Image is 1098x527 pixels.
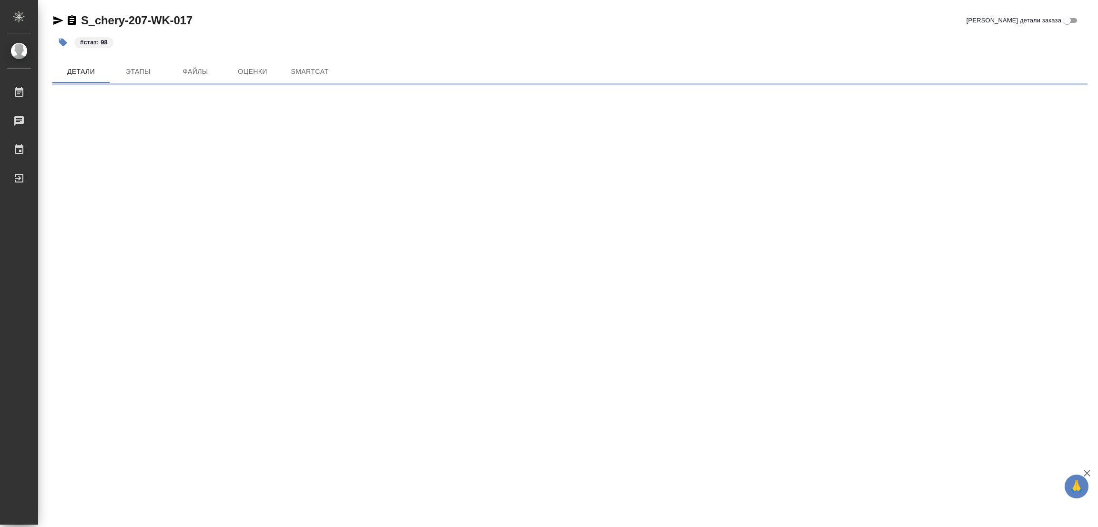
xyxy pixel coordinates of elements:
[1065,475,1088,498] button: 🙏
[66,15,78,26] button: Скопировать ссылку
[230,66,275,78] span: Оценки
[1068,476,1085,497] span: 🙏
[115,66,161,78] span: Этапы
[966,16,1061,25] span: [PERSON_NAME] детали заказа
[80,38,108,47] p: #стат: 98
[58,66,104,78] span: Детали
[81,14,193,27] a: S_chery-207-WK-017
[173,66,218,78] span: Файлы
[52,32,73,53] button: Добавить тэг
[73,38,114,46] span: стат: 98
[287,66,333,78] span: SmartCat
[52,15,64,26] button: Скопировать ссылку для ЯМессенджера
